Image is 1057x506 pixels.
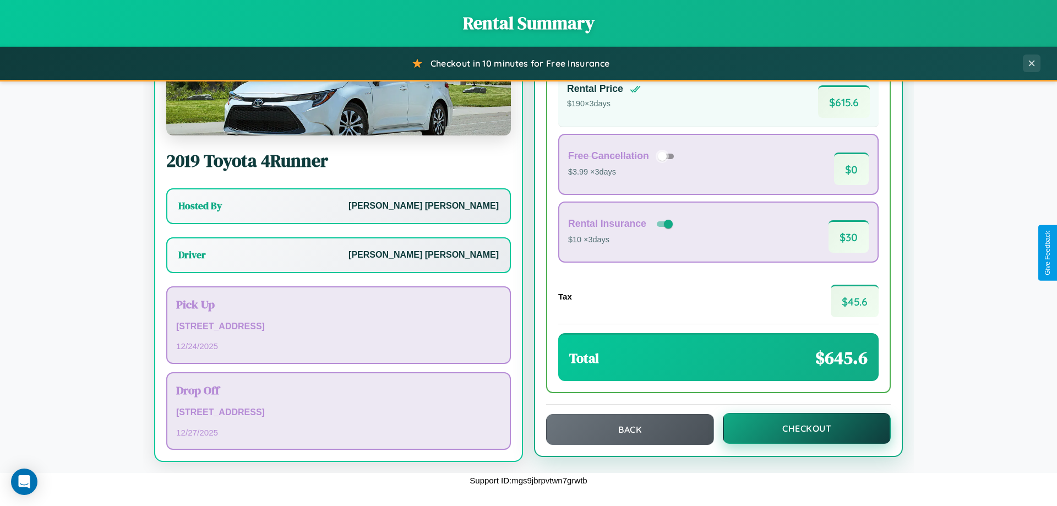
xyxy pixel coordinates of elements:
[831,285,879,317] span: $ 45.6
[178,248,206,262] h3: Driver
[829,220,869,253] span: $ 30
[176,319,501,335] p: [STREET_ADDRESS]
[11,11,1046,35] h1: Rental Summary
[176,296,501,312] h3: Pick Up
[176,405,501,421] p: [STREET_ADDRESS]
[568,150,649,162] h4: Free Cancellation
[176,425,501,440] p: 12 / 27 / 2025
[11,469,37,495] div: Open Intercom Messenger
[176,382,501,398] h3: Drop Off
[834,153,869,185] span: $ 0
[818,85,870,118] span: $ 615.6
[178,199,222,213] h3: Hosted By
[1044,231,1051,275] div: Give Feedback
[176,339,501,353] p: 12 / 24 / 2025
[558,292,572,301] h4: Tax
[567,83,623,95] h4: Rental Price
[166,149,511,173] h2: 2019 Toyota 4Runner
[431,58,609,69] span: Checkout in 10 minutes for Free Insurance
[470,473,587,488] p: Support ID: mgs9jbrpvtwn7grwtb
[723,413,891,444] button: Checkout
[568,165,678,179] p: $3.99 × 3 days
[348,247,499,263] p: [PERSON_NAME] [PERSON_NAME]
[568,218,646,230] h4: Rental Insurance
[567,97,641,111] p: $ 190 × 3 days
[569,349,599,367] h3: Total
[568,233,675,247] p: $10 × 3 days
[815,346,868,370] span: $ 645.6
[348,198,499,214] p: [PERSON_NAME] [PERSON_NAME]
[546,414,714,445] button: Back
